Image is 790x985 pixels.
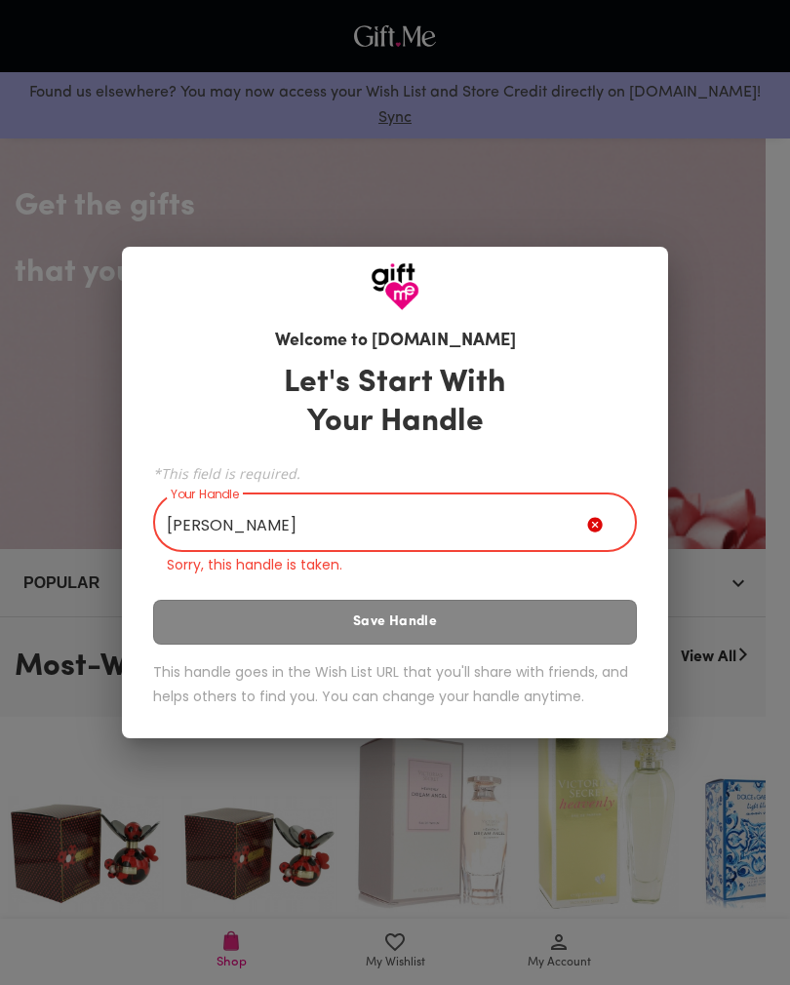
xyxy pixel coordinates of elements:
[153,497,587,552] input: Your Handle
[275,329,516,355] h6: Welcome to [DOMAIN_NAME]
[259,364,531,442] h3: Let's Start With Your Handle
[371,262,419,311] img: GiftMe Logo
[153,464,637,483] span: *This field is required.
[167,555,623,575] p: Sorry, this handle is taken.
[153,660,637,708] h6: This handle goes in the Wish List URL that you'll share with friends, and helps others to find yo...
